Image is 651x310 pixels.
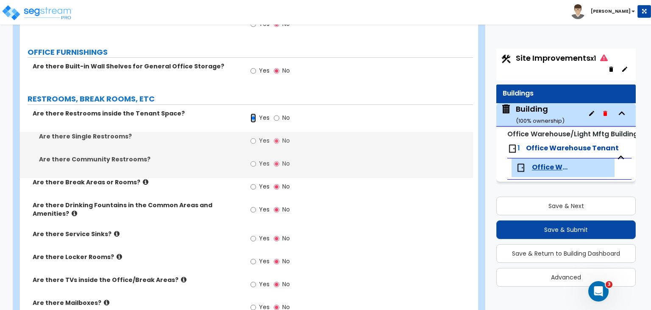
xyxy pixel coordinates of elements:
[250,205,256,214] input: Yes
[282,182,290,191] span: No
[282,159,290,168] span: No
[259,182,270,191] span: Yes
[259,159,270,168] span: Yes
[282,136,290,145] span: No
[274,280,279,289] input: No
[516,117,565,125] small: ( 100 % ownership)
[496,220,636,239] button: Save & Submit
[250,113,256,123] input: Yes
[282,66,290,75] span: No
[28,93,473,104] label: RESTROOMS, BREAK ROOMS, ETC
[274,66,279,76] input: No
[259,234,270,242] span: Yes
[259,257,270,265] span: Yes
[250,159,256,169] input: Yes
[501,54,512,65] img: Construction.png
[250,66,256,76] input: Yes
[33,109,240,118] label: Are there Restrooms inside the Tenant Space?
[274,205,279,214] input: No
[259,113,270,122] span: Yes
[250,280,256,289] input: Yes
[606,281,612,288] span: 3
[28,47,473,58] label: OFFICE FURNISHINGS
[274,257,279,266] input: No
[259,136,270,145] span: Yes
[517,143,520,153] span: 1
[259,205,270,214] span: Yes
[496,268,636,287] button: Advanced
[274,136,279,146] input: No
[526,143,619,153] span: Office Warehouse Tenant
[282,205,290,214] span: No
[274,159,279,169] input: No
[274,234,279,243] input: No
[570,4,585,19] img: avatar.png
[516,53,608,63] span: Site Improvements
[588,281,609,302] iframe: Intercom live chat
[39,155,240,163] label: Are there Community Restrooms?
[259,66,270,75] span: Yes
[274,182,279,192] input: No
[33,201,240,218] label: Are there Drinking Fountains in the Common Areas and Amenities?
[181,276,186,283] i: click for more info!
[33,276,240,284] label: Are there TVs inside the Office/Break Areas?
[250,257,256,266] input: Yes
[33,230,240,238] label: Are there Service Sinks?
[250,182,256,192] input: Yes
[590,54,596,63] small: x1
[507,144,517,154] img: door.png
[114,231,120,237] i: click for more info!
[282,280,290,288] span: No
[143,179,148,185] i: click for more info!
[104,299,109,306] i: click for more info!
[501,104,565,125] span: Building
[33,62,240,70] label: Are there Built-in Wall Shelves for General Office Storage?
[507,129,638,139] small: Office Warehouse/Light Mftg Building
[282,234,290,242] span: No
[72,210,77,217] i: click for more info!
[33,178,240,186] label: Are there Break Areas or Rooms?
[516,104,565,125] div: Building
[591,8,631,14] b: [PERSON_NAME]
[33,253,240,261] label: Are there Locker Rooms?
[39,132,240,141] label: Are there Single Restrooms?
[516,163,526,173] img: door.png
[117,254,122,260] i: click for more info!
[259,280,270,288] span: Yes
[1,4,73,21] img: logo_pro_r.png
[250,234,256,243] input: Yes
[250,136,256,146] input: Yes
[503,89,629,99] div: Buildings
[532,163,568,172] span: Office Warehouse Tenant
[274,113,279,123] input: No
[282,20,290,28] span: No
[33,299,240,307] label: Are there Mailboxes?
[496,197,636,215] button: Save & Next
[282,113,290,122] span: No
[501,104,512,115] img: building.svg
[282,257,290,265] span: No
[496,244,636,263] button: Save & Return to Building Dashboard
[259,20,270,28] span: Yes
